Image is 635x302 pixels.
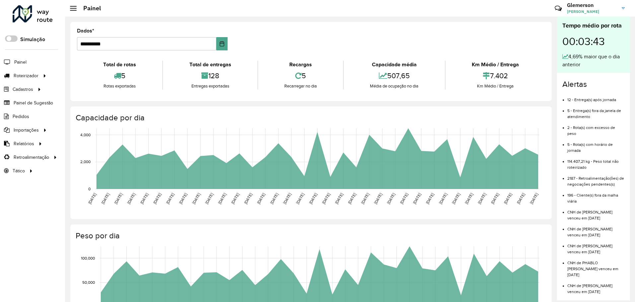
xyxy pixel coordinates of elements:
[178,192,188,205] text: [DATE]
[216,37,228,50] button: Escolha a data
[529,192,539,205] text: [DATE]
[191,192,201,205] text: [DATE]
[464,192,474,205] text: [DATE]
[77,28,92,33] font: Dados
[191,84,229,89] font: Entregas exportadas
[567,176,624,186] font: 2187 - Retroalimentação(ões) de negociações pendentes(s)
[373,192,383,205] text: [DATE]
[567,261,618,277] font: CNH de PHABLO [PERSON_NAME] venceu em [DATE]
[567,283,612,294] font: CNH de [PERSON_NAME] venceu em [DATE]
[472,62,519,67] font: Km Médio / Entrega
[14,141,34,146] font: Relatórios
[282,192,292,205] text: [DATE]
[14,100,53,105] font: Painel de Sugestão
[308,192,318,205] text: [DATE]
[217,192,227,205] text: [DATE]
[113,192,123,205] text: [DATE]
[13,114,29,119] font: Pedidos
[87,192,97,205] text: [DATE]
[503,192,513,205] text: [DATE]
[189,62,231,67] font: Total de entregas
[14,73,38,78] font: Roteirizador
[83,4,101,12] font: Painel
[490,192,500,205] text: [DATE]
[139,192,149,205] text: [DATE]
[399,192,409,205] text: [DATE]
[477,84,514,89] font: Km Médio / Entrega
[103,62,136,67] font: Total de rotas
[284,84,317,89] font: Recarregar no dia
[562,36,605,47] font: 00:03:43
[14,60,27,65] font: Painel
[13,168,25,173] font: Tático
[165,192,175,205] text: [DATE]
[477,192,487,205] text: [DATE]
[13,87,33,92] font: Cadastros
[567,142,613,152] font: 5 - Rota(s) com horário de jornada
[490,72,508,80] font: 7.402
[567,2,594,8] font: Glemerson
[347,192,357,205] text: [DATE]
[562,54,620,67] font: 4,69% maior que o dia anterior
[412,192,422,205] text: [DATE]
[76,113,145,122] font: Capacidade por dia
[562,22,622,29] font: Tempo médio por rota
[321,192,331,205] text: [DATE]
[387,72,410,80] font: 507,65
[334,192,344,205] text: [DATE]
[451,192,461,205] text: [DATE]
[567,125,615,136] font: 2 - Rota(s) com excesso de peso
[230,192,240,205] text: [DATE]
[567,97,616,102] font: 12 - Entrega(s) após jornada
[562,80,587,89] font: Alertas
[80,133,91,137] text: 4,000
[243,192,253,205] text: [DATE]
[567,227,612,237] font: CNH de [PERSON_NAME] venceu em [DATE]
[208,72,219,80] font: 128
[80,160,91,164] text: 2,000
[386,192,396,205] text: [DATE]
[370,84,418,89] font: Média de ocupação no dia
[295,192,305,205] text: [DATE]
[14,128,39,133] font: Importações
[76,231,120,240] font: Peso por dia
[567,159,619,169] font: 114.407,21 kg - Peso total não roteirizado
[302,72,306,80] font: 5
[425,192,435,205] text: [DATE]
[20,36,45,42] font: Simulação
[126,192,136,205] text: [DATE]
[88,187,91,191] text: 0
[289,62,312,67] font: Recargas
[567,193,618,203] font: 196 - Cliente(s) fora da malha viária
[567,244,612,254] font: CNH de [PERSON_NAME] venceu em [DATE]
[121,72,125,80] font: 5
[269,192,279,205] text: [DATE]
[101,192,110,205] text: [DATE]
[82,280,95,285] text: 50,000
[567,210,612,220] font: CNH de [PERSON_NAME] venceu em [DATE]
[372,62,417,67] font: Capacidade média
[104,84,136,89] font: Rotas exportadas
[567,9,599,14] font: [PERSON_NAME]
[81,256,95,260] text: 100,000
[516,192,526,205] text: [DATE]
[152,192,162,205] text: [DATE]
[567,108,621,119] font: 5 - Entrega(s) fora da janela de atendimento
[360,192,370,205] text: [DATE]
[551,1,565,16] a: Contato Rápido
[14,155,49,160] font: Retroalimentação
[438,192,448,205] text: [DATE]
[204,192,214,205] text: [DATE]
[256,192,266,205] text: [DATE]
